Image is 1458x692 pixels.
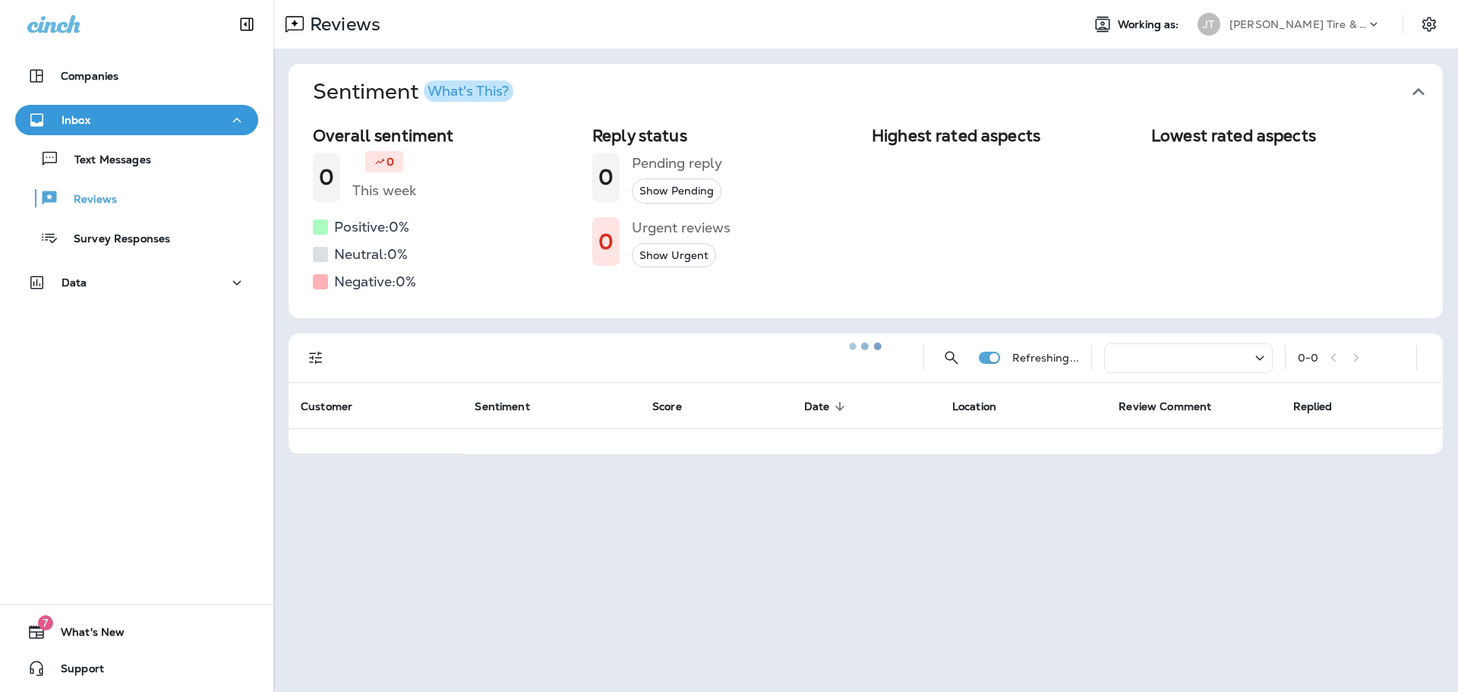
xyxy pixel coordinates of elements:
button: Survey Responses [15,222,258,254]
span: 7 [38,615,53,630]
p: Companies [61,70,118,82]
button: Data [15,267,258,298]
button: Collapse Sidebar [226,9,268,39]
button: Reviews [15,182,258,214]
button: Inbox [15,105,258,135]
span: What's New [46,626,125,644]
p: Survey Responses [58,232,170,247]
p: Text Messages [59,153,151,168]
button: 7What's New [15,617,258,647]
button: Support [15,653,258,684]
p: Data [62,276,87,289]
p: Reviews [58,193,117,207]
p: Inbox [62,114,90,126]
button: Companies [15,61,258,91]
button: Text Messages [15,143,258,175]
span: Support [46,662,104,681]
